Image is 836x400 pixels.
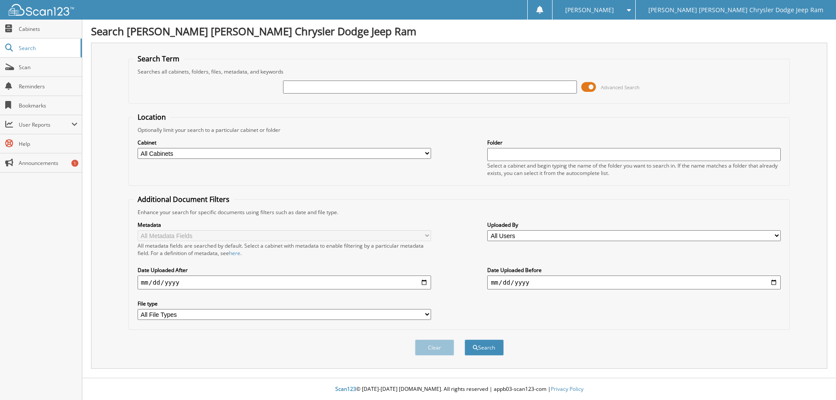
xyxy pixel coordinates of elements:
[601,84,640,91] span: Advanced Search
[138,300,431,307] label: File type
[19,64,78,71] span: Scan
[19,25,78,33] span: Cabinets
[19,102,78,109] span: Bookmarks
[9,4,74,16] img: scan123-logo-white.svg
[465,339,504,356] button: Search
[138,139,431,146] label: Cabinet
[487,162,781,177] div: Select a cabinet and begin typing the name of the folder you want to search in. If the name match...
[487,276,781,289] input: end
[71,160,78,167] div: 1
[133,208,785,216] div: Enhance your search for specific documents using filters such as date and file type.
[565,7,614,13] span: [PERSON_NAME]
[91,24,827,38] h1: Search [PERSON_NAME] [PERSON_NAME] Chrysler Dodge Jeep Ram
[133,68,785,75] div: Searches all cabinets, folders, files, metadata, and keywords
[487,139,781,146] label: Folder
[229,249,240,257] a: here
[551,385,583,393] a: Privacy Policy
[133,54,184,64] legend: Search Term
[19,83,78,90] span: Reminders
[138,276,431,289] input: start
[19,159,78,167] span: Announcements
[138,221,431,229] label: Metadata
[133,126,785,134] div: Optionally limit your search to a particular cabinet or folder
[138,266,431,274] label: Date Uploaded After
[415,339,454,356] button: Clear
[19,140,78,148] span: Help
[133,195,234,204] legend: Additional Document Filters
[335,385,356,393] span: Scan123
[487,221,781,229] label: Uploaded By
[648,7,823,13] span: [PERSON_NAME] [PERSON_NAME] Chrysler Dodge Jeep Ram
[487,266,781,274] label: Date Uploaded Before
[19,121,71,128] span: User Reports
[138,242,431,257] div: All metadata fields are searched by default. Select a cabinet with metadata to enable filtering b...
[82,379,836,400] div: © [DATE]-[DATE] [DOMAIN_NAME]. All rights reserved | appb03-scan123-com |
[19,44,76,52] span: Search
[133,112,170,122] legend: Location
